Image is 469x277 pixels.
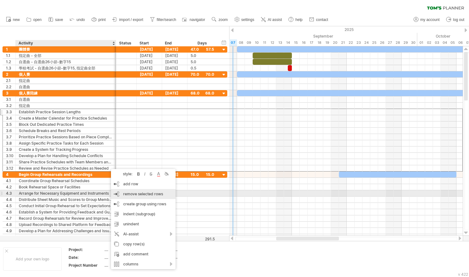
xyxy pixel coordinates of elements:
span: AI assist [268,18,282,22]
div: [DATE] [137,65,162,71]
div: 3.11 [6,159,15,165]
div: 4.8 [6,222,15,228]
div: 團體賽 [19,46,113,52]
div: .... [104,263,157,268]
div: 4.2 [6,184,15,190]
a: settings [233,16,256,24]
span: zoom [219,18,228,22]
div: 1.3 [6,65,15,71]
div: [DATE] [162,46,187,52]
div: Sunday, 7 September 2025 [229,39,237,46]
div: Create a System for Tracking Progress [19,146,113,152]
div: 自選曲 - 自選曲26小節-數字15 [19,59,113,65]
div: Assign Specific Practice Tasks for Each Session [19,140,113,146]
div: v 422 [458,272,468,277]
div: Saturday, 4 October 2025 [441,39,449,46]
div: 4.3 [6,190,15,196]
div: 指定曲 [19,103,113,109]
div: 個人賽 [19,71,113,77]
a: my account [412,16,441,24]
div: Friday, 3 October 2025 [433,39,441,46]
div: Thursday, 11 September 2025 [261,39,268,46]
span: help [295,18,303,22]
div: 3.5 [6,121,15,127]
div: Record Group Rehearsals for Review and Improvement [19,215,113,221]
div: 4 [6,172,15,177]
span: save [55,18,63,22]
div: 3.7 [6,134,15,140]
div: 3 [6,90,15,96]
div: 4.9 [6,228,15,234]
div: Review and Revise Practice Schedules as Needed [19,165,113,171]
div: create group using rows [111,199,176,209]
div: [DATE] [137,90,162,96]
div: Conduct Initial Group Rehearsal to Set Expectations [19,203,113,209]
div: Start [140,40,158,46]
div: add row [111,179,176,189]
div: [DATE] [137,53,162,59]
div: Days [187,40,217,46]
div: Sunday, 28 September 2025 [394,39,402,46]
div: 4.1 [6,178,15,184]
div: Sunday, 5 October 2025 [449,39,456,46]
span: print [98,18,106,22]
div: Wednesday, 10 September 2025 [253,39,261,46]
div: 4.6 [6,209,15,215]
div: 2.2 [6,84,15,90]
div: 291.5 [188,237,215,241]
div: columns [111,259,176,269]
div: Schedule Breaks and Rest Periods [19,128,113,134]
div: Tuesday, 9 September 2025 [245,39,253,46]
div: .... [104,247,157,252]
span: undo [76,18,85,22]
div: Upload Recordings to Shared Platform for Feedback [19,222,113,228]
div: Saturday, 20 September 2025 [331,39,339,46]
div: Distribute Sheet Music and Scores to Group Members [19,197,113,203]
div: .... [174,254,208,260]
div: Add your own logo [3,247,62,271]
span: new [13,18,20,22]
div: 47.0 [191,46,214,52]
div: [DATE] [137,46,162,52]
div: Friday, 12 September 2025 [268,39,276,46]
div: Tuesday, 30 September 2025 [409,39,417,46]
div: 3.3 [6,109,15,115]
div: 3.10 [6,153,15,159]
div: Block Out Dedicated Practice Times [19,121,113,127]
a: save [47,16,65,24]
div: 3.4 [6,115,15,121]
a: AI assist [259,16,284,24]
span: open [33,18,42,22]
a: new [4,16,22,24]
div: 3.9 [6,146,15,152]
div: 15.0 [191,172,214,177]
div: 1 [6,46,15,52]
div: 5.0 [191,59,214,65]
div: style: [113,172,135,176]
div: Create a Master Calendar for Practice Schedules [19,115,113,121]
div: 自選曲 [19,84,113,90]
div: Date: [69,255,103,260]
span: contact [316,18,328,22]
a: undo [68,16,87,24]
div: 學校考試 - 自選曲26小節-數字15, 指定曲全部 [19,65,113,71]
div: Monday, 15 September 2025 [292,39,300,46]
div: unindent [111,219,176,229]
div: add comment [111,249,176,259]
div: Project Number [69,263,103,268]
div: [DATE] [162,59,187,65]
div: Develop a Plan for Addressing Challenges and Issues [19,228,113,234]
div: [DATE] [137,71,162,77]
div: Book Rehearsal Space or Facilities [19,184,113,190]
span: log out [453,18,464,22]
div: 5.0 [191,53,214,59]
a: filter/search [148,16,178,24]
span: my account [420,18,440,22]
div: 3.12 [6,165,15,171]
span: remove selected rows [123,192,163,196]
div: Thursday, 25 September 2025 [370,39,378,46]
div: copy row(s) [111,239,176,249]
div: 4.10 [6,234,15,240]
div: 4.5 [6,203,15,209]
div: 0.5 [191,65,214,71]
